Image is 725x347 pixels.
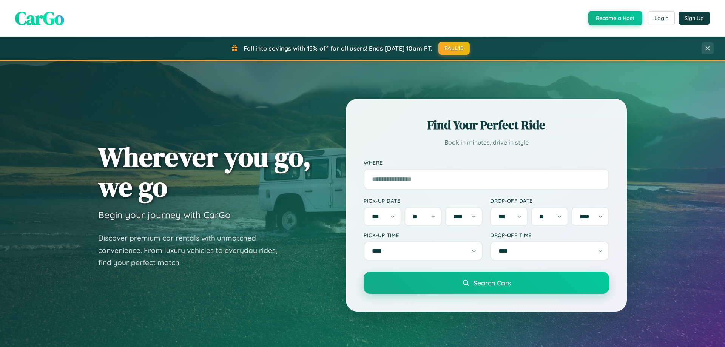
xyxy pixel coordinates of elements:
h2: Find Your Perfect Ride [364,117,609,133]
p: Discover premium car rentals with unmatched convenience. From luxury vehicles to everyday rides, ... [98,232,287,269]
label: Drop-off Date [490,197,609,204]
span: CarGo [15,6,64,31]
p: Book in minutes, drive in style [364,137,609,148]
span: Fall into savings with 15% off for all users! Ends [DATE] 10am PT. [244,45,433,52]
h1: Wherever you go, we go [98,142,311,202]
h3: Begin your journey with CarGo [98,209,231,221]
button: Login [648,11,675,25]
label: Pick-up Time [364,232,483,238]
label: Pick-up Date [364,197,483,204]
label: Where [364,159,609,166]
button: Search Cars [364,272,609,294]
button: FALL15 [438,42,470,55]
span: Search Cars [474,279,511,287]
button: Become a Host [588,11,642,25]
label: Drop-off Time [490,232,609,238]
button: Sign Up [679,12,710,25]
